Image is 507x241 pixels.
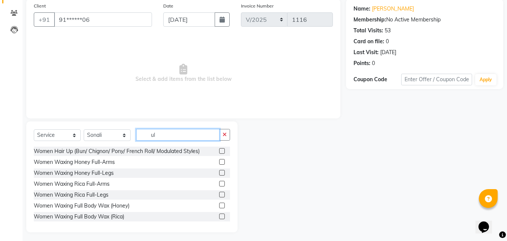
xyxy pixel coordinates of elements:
input: Search by Name/Mobile/Email/Code [54,12,152,27]
div: Name: [354,5,370,13]
div: Total Visits: [354,27,383,35]
div: Last Visit: [354,49,379,56]
button: Apply [475,74,496,85]
div: Women Waxing Rica Full-Legs [34,191,108,199]
label: Invoice Number [241,3,274,9]
input: Enter Offer / Coupon Code [401,74,472,85]
div: No Active Membership [354,16,496,24]
div: Women Hair Up (Bun/ Chignon/ Pony/ French Roll/ Modulated Styles) [34,147,200,155]
label: Client [34,3,46,9]
div: 0 [372,59,375,67]
div: Women Waxing Full Body Wax (Honey) [34,202,129,210]
div: Women Waxing Full Body Wax (Rica) [34,213,124,221]
a: [PERSON_NAME] [372,5,414,13]
div: Coupon Code [354,76,401,83]
label: Date [163,3,173,9]
input: Search or Scan [136,129,220,141]
div: 0 [386,38,389,45]
div: Points: [354,59,370,67]
div: Membership: [354,16,386,24]
div: Card on file: [354,38,384,45]
div: [DATE] [380,49,396,56]
div: Women Waxing Honey Full-Arms [34,158,115,166]
iframe: chat widget [475,211,499,233]
div: 53 [385,27,391,35]
div: Women Waxing Honey Full-Legs [34,169,114,177]
button: +91 [34,12,55,27]
span: Select & add items from the list below [34,36,333,111]
div: Women Waxing Rica Full-Arms [34,180,110,188]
